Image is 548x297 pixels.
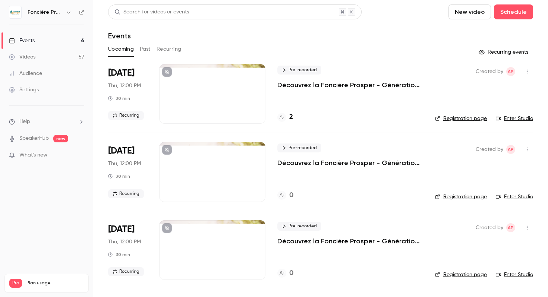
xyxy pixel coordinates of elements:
a: 0 [277,190,293,200]
a: Registration page [435,271,487,278]
div: Search for videos or events [114,8,189,16]
span: Pre-recorded [277,66,321,75]
iframe: Noticeable Trigger [75,152,84,159]
div: Sep 18 Thu, 12:00 PM (Europe/Paris) [108,64,147,124]
h4: 0 [289,190,293,200]
a: Enter Studio [496,271,533,278]
span: new [53,135,68,142]
li: help-dropdown-opener [9,118,84,126]
div: Audience [9,70,42,77]
span: AP [508,223,514,232]
span: Created by [476,223,503,232]
span: AP [508,67,514,76]
h4: 2 [289,112,293,122]
div: Events [9,37,35,44]
h1: Events [108,31,131,40]
span: [DATE] [108,67,135,79]
span: Recurring [108,267,144,276]
button: Past [140,43,151,55]
span: [DATE] [108,223,135,235]
a: SpeakerHub [19,135,49,142]
span: Thu, 12:00 PM [108,238,141,246]
a: Découvrez la Foncière Prosper - Générations [DEMOGRAPHIC_DATA] [277,158,423,167]
span: [DATE] [108,145,135,157]
a: 2 [277,112,293,122]
img: Foncière Prosper [9,6,21,18]
a: Découvrez la Foncière Prosper - Générations [DEMOGRAPHIC_DATA] [277,237,423,246]
h6: Foncière Prosper [28,9,63,16]
a: Registration page [435,115,487,122]
span: Plan usage [26,280,84,286]
span: Created by [476,145,503,154]
span: Recurring [108,111,144,120]
a: Enter Studio [496,193,533,200]
h4: 0 [289,268,293,278]
button: Upcoming [108,43,134,55]
span: Thu, 12:00 PM [108,160,141,167]
button: New video [448,4,491,19]
span: Anthony PIQUET [506,223,515,232]
span: Anthony PIQUET [506,145,515,154]
button: Recurring events [475,46,533,58]
div: 30 min [108,252,130,257]
span: AP [508,145,514,154]
span: Help [19,118,30,126]
div: Videos [9,53,35,61]
a: Registration page [435,193,487,200]
span: Pro [9,279,22,288]
div: 30 min [108,173,130,179]
span: Anthony PIQUET [506,67,515,76]
div: Oct 2 Thu, 12:00 PM (Europe/Paris) [108,220,147,280]
a: 0 [277,268,293,278]
a: Découvrez la Foncière Prosper - Générations [DEMOGRAPHIC_DATA] [277,80,423,89]
div: Sep 25 Thu, 12:00 PM (Europe/Paris) [108,142,147,202]
span: Created by [476,67,503,76]
span: Thu, 12:00 PM [108,82,141,89]
button: Recurring [157,43,182,55]
span: What's new [19,151,47,159]
div: 30 min [108,95,130,101]
button: Schedule [494,4,533,19]
a: Enter Studio [496,115,533,122]
span: Pre-recorded [277,143,321,152]
span: Recurring [108,189,144,198]
div: Settings [9,86,39,94]
span: Pre-recorded [277,222,321,231]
